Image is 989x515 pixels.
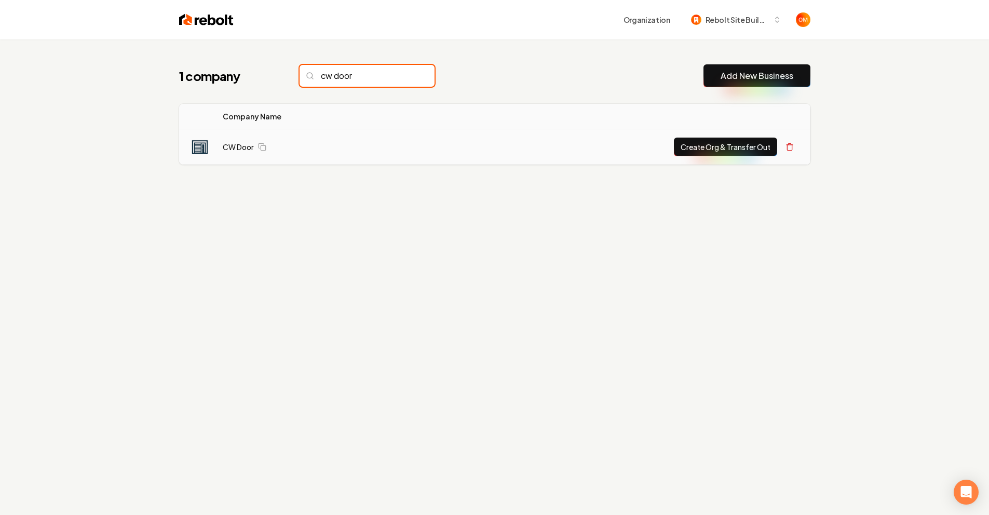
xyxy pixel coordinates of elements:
input: Search... [300,65,435,87]
a: CW Door [223,142,254,152]
img: Omar Molai [796,12,810,27]
th: Company Name [214,104,416,129]
img: Rebolt Logo [179,12,234,27]
span: Rebolt Site Builder [706,15,769,25]
button: Open user button [796,12,810,27]
img: Rebolt Site Builder [691,15,701,25]
button: Organization [617,10,676,29]
h1: 1 company [179,67,279,84]
button: Add New Business [703,64,810,87]
div: Open Intercom Messenger [954,480,979,505]
img: CW Door logo [192,139,208,155]
a: Add New Business [721,70,793,82]
button: Create Org & Transfer Out [674,138,777,156]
